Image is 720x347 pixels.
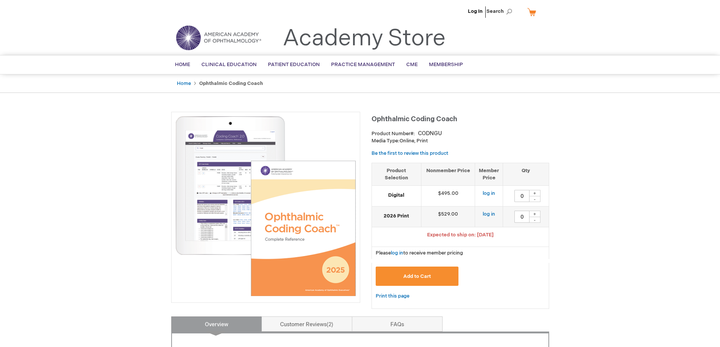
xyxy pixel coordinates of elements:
a: Print this page [376,291,409,301]
span: Expected to ship on: [DATE] [427,232,494,238]
a: Customer Reviews2 [262,316,352,332]
a: log in [483,190,495,196]
strong: Media Type: [372,138,399,144]
span: Home [175,62,190,68]
td: $529.00 [421,207,475,227]
td: $495.00 [421,186,475,207]
a: FAQs [352,316,443,332]
a: Log In [468,8,483,14]
span: Add to Cart [403,273,431,279]
div: CODNGU [418,130,442,137]
a: Be the first to review this product [372,150,448,156]
p: Online, Print [372,137,549,145]
span: Practice Management [331,62,395,68]
span: Search [486,4,515,19]
span: Please to receive member pricing [376,250,463,256]
span: Clinical Education [201,62,257,68]
div: + [529,190,540,196]
span: Ophthalmic Coding Coach [372,115,457,123]
a: log in [483,211,495,217]
th: Nonmember Price [421,163,475,185]
input: Qty [514,190,530,202]
div: - [529,196,540,202]
img: Ophthalmic Coding Coach [175,116,356,296]
strong: Ophthalmic Coding Coach [199,80,263,86]
button: Add to Cart [376,267,459,286]
a: log in [391,250,403,256]
th: Member Price [475,163,503,185]
th: Qty [503,163,549,185]
div: - [529,217,540,223]
strong: 2026 Print [376,213,417,220]
span: 2 [327,321,333,328]
span: CME [406,62,418,68]
strong: Product Number [372,131,415,137]
input: Qty [514,211,530,223]
span: Patient Education [268,62,320,68]
div: + [529,211,540,217]
a: Home [177,80,191,86]
strong: Digital [376,192,417,199]
span: Membership [429,62,463,68]
a: Academy Store [283,25,446,52]
a: Overview [171,316,262,332]
th: Product Selection [372,163,421,185]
